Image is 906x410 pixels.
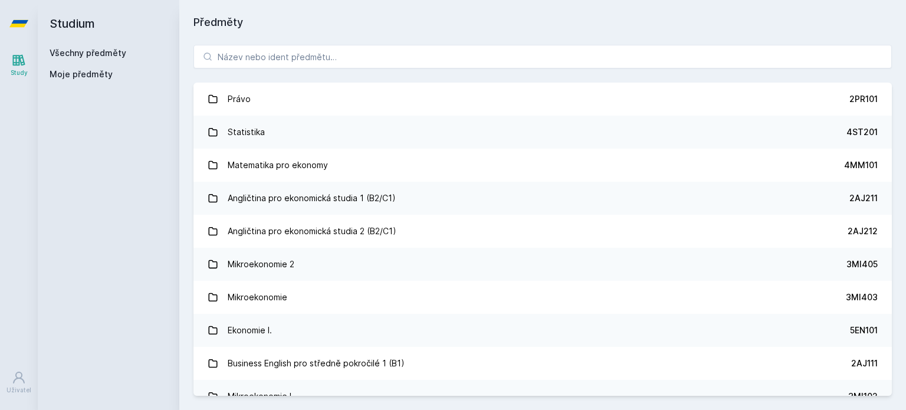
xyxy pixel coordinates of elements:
div: Angličtina pro ekonomická studia 2 (B2/C1) [228,219,396,243]
a: Mikroekonomie 2 3MI405 [193,248,892,281]
input: Název nebo ident předmětu… [193,45,892,68]
div: 3MI102 [848,391,878,402]
div: Business English pro středně pokročilé 1 (B1) [228,352,405,375]
h1: Předměty [193,14,892,31]
span: Moje předměty [50,68,113,80]
div: Právo [228,87,251,111]
a: Všechny předměty [50,48,126,58]
div: 5EN101 [850,324,878,336]
div: Statistika [228,120,265,144]
div: Mikroekonomie I [228,385,291,408]
div: Ekonomie I. [228,319,272,342]
a: Ekonomie I. 5EN101 [193,314,892,347]
div: 4MM101 [844,159,878,171]
div: 4ST201 [846,126,878,138]
div: 2PR101 [849,93,878,105]
div: 2AJ211 [849,192,878,204]
div: Matematika pro ekonomy [228,153,328,177]
a: Angličtina pro ekonomická studia 1 (B2/C1) 2AJ211 [193,182,892,215]
a: Matematika pro ekonomy 4MM101 [193,149,892,182]
a: Uživatel [2,365,35,401]
a: Mikroekonomie 3MI403 [193,281,892,314]
div: Mikroekonomie 2 [228,252,294,276]
a: Angličtina pro ekonomická studia 2 (B2/C1) 2AJ212 [193,215,892,248]
div: 2AJ212 [848,225,878,237]
div: 3MI403 [846,291,878,303]
div: 3MI405 [846,258,878,270]
div: Mikroekonomie [228,286,287,309]
a: Statistika 4ST201 [193,116,892,149]
a: Právo 2PR101 [193,83,892,116]
div: Study [11,68,28,77]
a: Business English pro středně pokročilé 1 (B1) 2AJ111 [193,347,892,380]
div: Uživatel [6,386,31,395]
div: 2AJ111 [851,357,878,369]
a: Study [2,47,35,83]
div: Angličtina pro ekonomická studia 1 (B2/C1) [228,186,396,210]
